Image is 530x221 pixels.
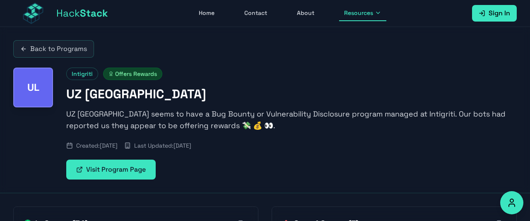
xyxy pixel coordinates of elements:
span: Offers Rewards [103,68,162,80]
span: Stack [80,7,108,19]
a: Contact [239,5,272,21]
span: Intigriti [66,68,98,80]
button: Accessibility Options [500,191,523,214]
a: Sign In [472,5,517,22]
span: Resources [344,9,373,17]
a: Home [194,5,219,21]
button: Resources [339,5,386,21]
span: Hack [56,7,108,20]
a: Back to Programs [13,40,94,58]
span: Last Updated: [DATE] [134,141,191,150]
span: Sign In [489,8,510,18]
a: About [292,5,319,21]
div: UZ Leuven [13,68,53,107]
h1: UZ [GEOGRAPHIC_DATA] [66,87,517,102]
a: Visit Program Page [66,160,156,180]
p: UZ [GEOGRAPHIC_DATA] seems to have a Bug Bounty or Vulnerability Disclosure program managed at In... [66,108,517,131]
span: Created: [DATE] [76,141,118,150]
